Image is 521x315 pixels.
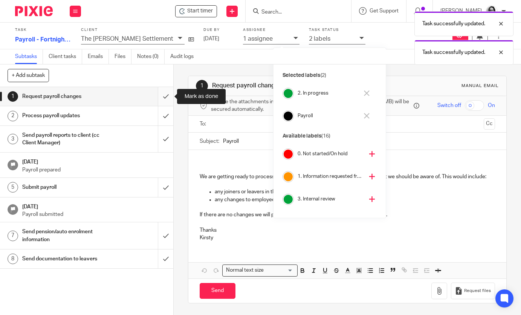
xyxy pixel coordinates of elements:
[8,231,18,241] div: 7
[321,73,327,78] span: (2)
[461,83,499,89] div: Manual email
[22,211,166,218] p: Payroll submitted
[321,133,330,139] span: (16)
[196,80,208,92] div: 1
[283,72,377,80] p: Selected labels
[15,6,53,16] img: Pixie
[422,20,485,28] p: Task successfully updated.
[22,182,108,193] h1: Submit payroll
[8,69,49,82] button: + Add subtask
[215,196,495,203] p: any changes to employee salaries during the month
[212,82,364,90] h1: Request payroll changes
[451,283,495,300] button: Request files
[243,28,299,32] label: Assignee
[422,49,485,56] p: Task successfully updated.
[22,91,108,102] h1: Request payroll changes
[486,5,498,17] img: Profile%20photo.jpeg
[81,28,194,32] label: Client
[488,102,495,109] span: On
[137,49,165,64] a: Notes (0)
[8,111,18,121] div: 2
[200,283,235,299] input: Send
[203,28,234,32] label: Due by
[200,138,219,145] label: Subject:
[15,28,72,32] label: Task
[8,134,18,144] div: 3
[200,226,495,234] p: Thanks
[115,49,131,64] a: Files
[484,118,495,130] button: Cc
[266,266,293,274] input: Search for option
[200,120,208,128] label: To:
[22,253,108,265] h1: Send documentation to leavers
[464,288,491,294] span: Request files
[170,49,199,64] a: Audit logs
[81,35,173,42] p: The [PERSON_NAME] Settlement
[437,102,461,109] span: Switch off
[211,98,411,113] span: Secure the attachments in this message. Files exceeding the size limit (10MB) will be secured aut...
[298,173,364,180] h4: 1. Information requested from client
[22,110,108,121] h1: Process payroll updates
[49,49,82,64] a: Client tasks
[203,36,219,41] span: [DATE]
[200,234,495,242] p: Kirsty
[15,49,43,64] a: Subtasks
[283,132,377,140] p: Available labels
[200,173,495,180] p: We are getting ready to process payroll, can you let us know of any changes that we should be awa...
[22,166,166,174] p: Payroll prepared
[222,265,298,276] div: Search for option
[8,182,18,193] div: 5
[298,150,364,157] h4: 0. Not started/On hold
[22,130,108,149] h1: Send payroll reports to client (cc Client Manager)
[298,90,359,97] h4: 2. In progress
[22,201,166,211] h1: [DATE]
[215,188,495,196] p: any joiners or leavers in the month
[243,35,273,42] p: 1 assignee
[298,196,364,203] h4: 3. Internal review
[298,112,359,119] h4: Payroll
[8,91,18,102] div: 1
[200,211,495,219] p: If there are no changes we will prepare the payroll on the same basis as last time.
[88,49,109,64] a: Emails
[22,156,166,166] h1: [DATE]
[8,254,18,264] div: 8
[22,226,108,245] h1: Send pension/auto enrolment information
[187,7,213,15] span: Start timer
[175,5,217,17] div: The Glen Settlement - Payroll - Fortnightly - Client makes payments
[224,266,265,274] span: Normal text size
